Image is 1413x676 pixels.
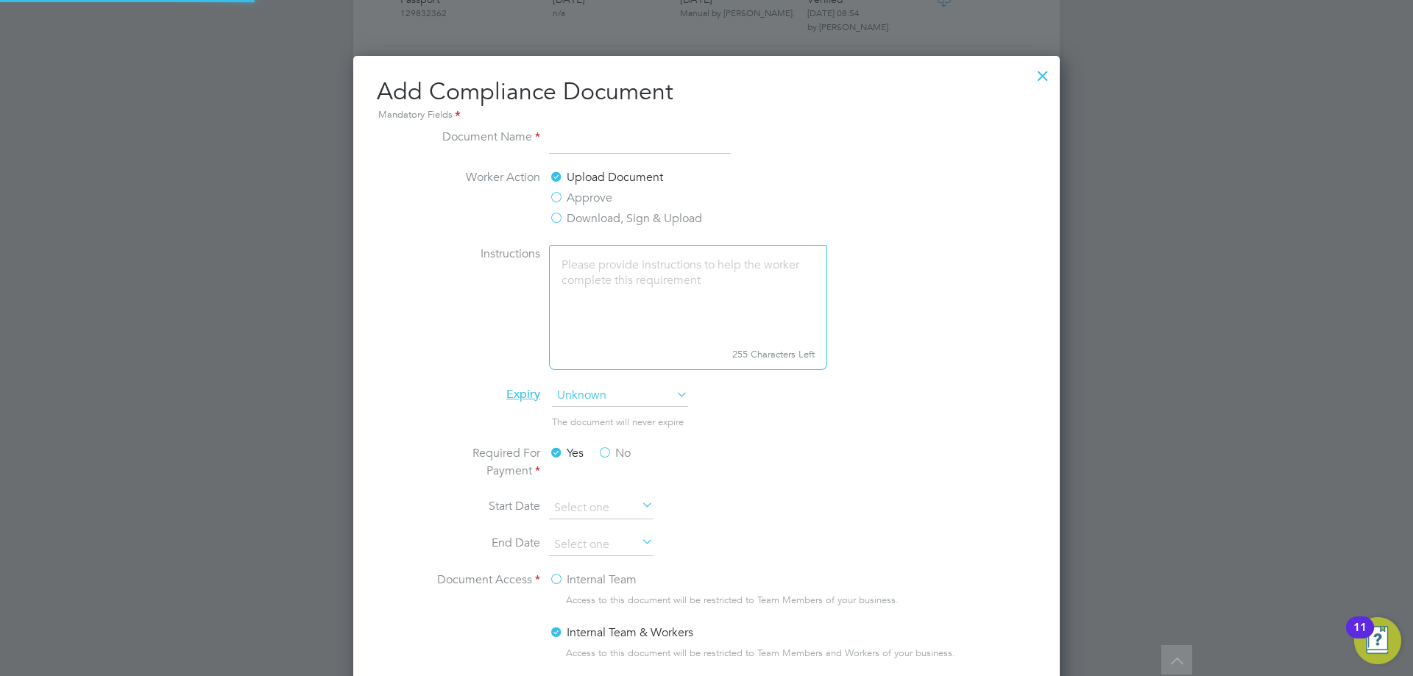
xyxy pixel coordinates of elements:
[566,644,955,662] span: Access to this document will be restricted to Team Members and Workers of your business.
[549,189,612,207] label: Approve
[377,107,1036,124] div: Mandatory Fields
[430,128,540,152] label: Document Name
[430,444,540,480] label: Required For Payment
[598,444,631,462] label: No
[549,534,654,556] input: Select one
[377,77,1036,124] h2: Add Compliance Document
[430,534,540,553] label: End Date
[549,210,702,227] label: Download, Sign & Upload
[430,168,540,227] label: Worker Action
[549,168,663,186] label: Upload Document
[430,497,540,516] label: Start Date
[549,497,654,519] input: Select one
[549,444,584,462] label: Yes
[506,387,540,402] span: Expiry
[552,416,684,428] span: The document will never expire
[1354,617,1401,664] button: Open Resource Center, 11 new notifications
[430,245,540,367] label: Instructions
[552,385,688,407] span: Unknown
[549,340,827,370] small: 255 Characters Left
[1353,627,1367,647] div: 11
[549,571,637,588] label: Internal Team
[566,591,899,609] span: Access to this document will be restricted to Team Members of your business.
[549,624,693,641] label: Internal Team & Workers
